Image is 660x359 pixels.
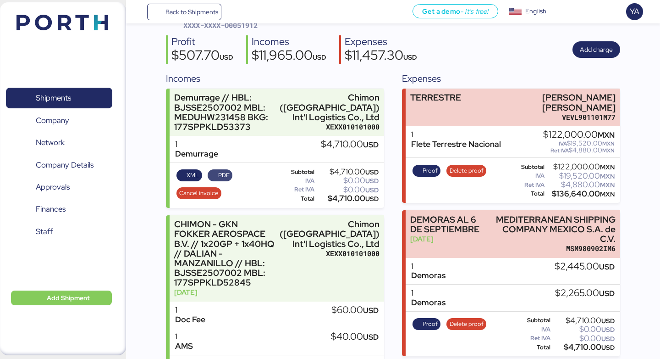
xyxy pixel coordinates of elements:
[174,219,275,287] div: CHIMON - GKN FOKKER AEROSPACE B.V. // 1x20GP + 1x40HQ // DALIAN - MANZANILLO // HBL: BJSSE2507002...
[516,344,550,351] div: Total
[6,132,112,153] a: Network
[252,49,326,64] div: $11,965.00
[403,53,417,62] span: USD
[171,49,233,64] div: $507.70
[363,332,379,342] span: USD
[36,180,70,194] span: Approvals
[516,173,544,179] div: IVA
[280,196,314,202] div: Total
[630,6,639,17] span: YA
[552,317,615,324] div: $4,710.00
[412,165,441,177] button: Proof
[147,4,222,20] a: Back to Shipments
[6,154,112,175] a: Company Details
[313,53,326,62] span: USD
[412,318,441,330] button: Proof
[602,140,615,147] span: MXN
[552,326,615,333] div: $0.00
[411,130,501,140] div: 1
[546,173,615,179] div: $19,520.00
[600,181,615,189] span: MXN
[516,335,550,342] div: Ret IVA
[516,164,544,170] div: Subtotal
[36,114,69,127] span: Company
[183,21,258,30] span: XXXX-XXXX-O0051912
[365,195,379,203] span: USD
[175,332,193,342] div: 1
[411,140,501,149] div: Flete Terrestre Nacional
[550,147,569,154] span: Ret IVA
[345,35,417,49] div: Expenses
[252,35,326,49] div: Incomes
[546,163,615,170] div: $122,000.00
[543,147,615,154] div: $4,880.00
[132,4,147,20] button: Menu
[411,262,445,271] div: 1
[363,305,379,315] span: USD
[6,110,112,131] a: Company
[220,53,233,62] span: USD
[11,291,112,305] button: Add Shipment
[492,244,616,253] div: MSM980902IM6
[423,319,438,329] span: Proof
[316,186,379,193] div: $0.00
[516,326,550,333] div: IVA
[402,72,620,85] div: Expenses
[6,221,112,242] a: Staff
[602,147,615,154] span: MXN
[208,169,232,181] button: PDF
[331,332,379,342] div: $40.00
[450,319,484,329] span: Delete proof
[516,191,544,197] div: Total
[365,168,379,176] span: USD
[600,190,615,198] span: MXN
[171,35,233,49] div: Profit
[423,166,438,176] span: Proof
[546,181,615,188] div: $4,880.00
[411,298,445,308] div: Demoras
[599,262,615,272] span: USD
[601,317,615,325] span: USD
[6,88,112,109] a: Shipments
[543,130,615,140] div: $122,000.00
[446,165,486,177] button: Delete proof
[580,44,613,55] span: Add charge
[280,186,314,193] div: Ret IVA
[280,219,379,248] div: Chimon ([GEOGRAPHIC_DATA]) Int'l Logistics Co., Ltd
[600,172,615,180] span: MXN
[176,187,221,199] button: Cancel invoice
[492,112,616,122] div: VEVL901101M77
[166,72,384,85] div: Incomes
[572,41,620,58] button: Add charge
[446,318,486,330] button: Delete proof
[525,6,546,16] div: English
[363,140,379,150] span: USD
[546,191,615,197] div: $136,640.00
[36,91,71,105] span: Shipments
[410,215,488,234] div: DEMORAS AL 6 DE SEPTIEMBRE
[280,169,314,175] div: Subtotal
[331,305,379,315] div: $60.00
[6,177,112,198] a: Approvals
[36,158,93,172] span: Company Details
[174,93,275,132] div: Demurrage // HBL: BJSSE2507002 MBL: MEDUHW231458 BKG: 177SPPKLD53373
[410,234,488,244] div: [DATE]
[411,271,445,280] div: Demoras
[316,195,379,202] div: $4,710.00
[321,140,379,150] div: $4,710.00
[316,177,379,184] div: $0.00
[516,317,550,324] div: Subtotal
[492,215,616,244] div: MEDITERRANEAN SHIPPING COMPANY MEXICO S.A. de C.V.
[450,166,484,176] span: Delete proof
[599,288,615,298] span: USD
[175,342,193,351] div: AMS
[36,136,65,149] span: Network
[165,6,218,17] span: Back to Shipments
[175,315,205,325] div: Doc Fee
[411,288,445,298] div: 1
[601,335,615,343] span: USD
[601,325,615,334] span: USD
[175,149,218,159] div: Demurrage
[601,343,615,352] span: USD
[6,199,112,220] a: Finances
